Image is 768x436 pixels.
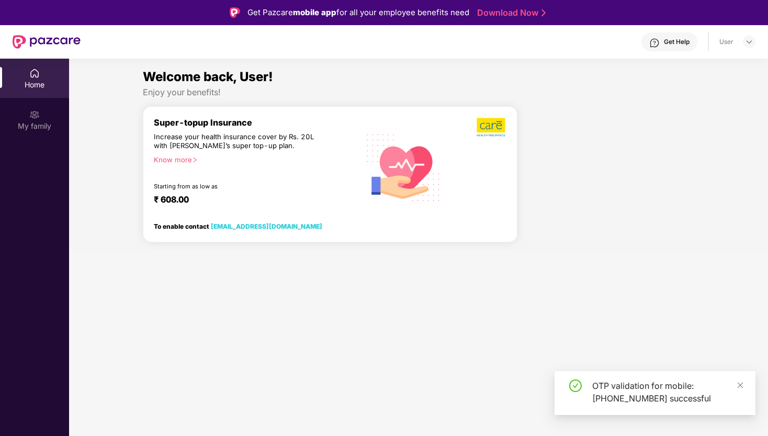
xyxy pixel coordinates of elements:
div: Get Pazcare for all your employee benefits need [247,6,469,19]
img: b5dec4f62d2307b9de63beb79f102df3.png [477,117,506,137]
img: svg+xml;base64,PHN2ZyBpZD0iRHJvcGRvd24tMzJ4MzIiIHhtbG5zPSJodHRwOi8vd3d3LnczLm9yZy8yMDAwL3N2ZyIgd2... [745,38,753,46]
div: ₹ 608.00 [154,194,349,207]
a: Download Now [477,7,543,18]
div: Increase your health insurance cover by Rs. 20L with [PERSON_NAME]’s super top-up plan. [154,132,314,151]
img: svg+xml;base64,PHN2ZyBpZD0iSG9tZSIgeG1sbnM9Imh0dHA6Ly93d3cudzMub3JnLzIwMDAvc3ZnIiB3aWR0aD0iMjAiIG... [29,68,40,79]
img: New Pazcare Logo [13,35,81,49]
div: Know more [154,155,353,163]
span: right [192,157,198,163]
div: Get Help [664,38,690,46]
img: Logo [230,7,240,18]
div: User [719,38,733,46]
div: OTP validation for mobile: [PHONE_NUMBER] successful [592,379,743,405]
img: svg+xml;base64,PHN2ZyB4bWxucz0iaHR0cDovL3d3dy53My5vcmcvMjAwMC9zdmciIHhtbG5zOnhsaW5rPSJodHRwOi8vd3... [359,122,448,211]
span: check-circle [569,379,582,392]
div: Super-topup Insurance [154,117,359,128]
span: Welcome back, User! [143,69,273,84]
strong: mobile app [293,7,336,17]
span: close [737,382,744,389]
div: Starting from as low as [154,183,315,190]
div: To enable contact [154,222,322,230]
a: [EMAIL_ADDRESS][DOMAIN_NAME] [211,222,322,230]
img: svg+xml;base64,PHN2ZyBpZD0iSGVscC0zMngzMiIgeG1sbnM9Imh0dHA6Ly93d3cudzMub3JnLzIwMDAvc3ZnIiB3aWR0aD... [649,38,660,48]
img: Stroke [541,7,546,18]
img: svg+xml;base64,PHN2ZyB3aWR0aD0iMjAiIGhlaWdodD0iMjAiIHZpZXdCb3g9IjAgMCAyMCAyMCIgZmlsbD0ibm9uZSIgeG... [29,109,40,120]
div: Enjoy your benefits! [143,87,694,98]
